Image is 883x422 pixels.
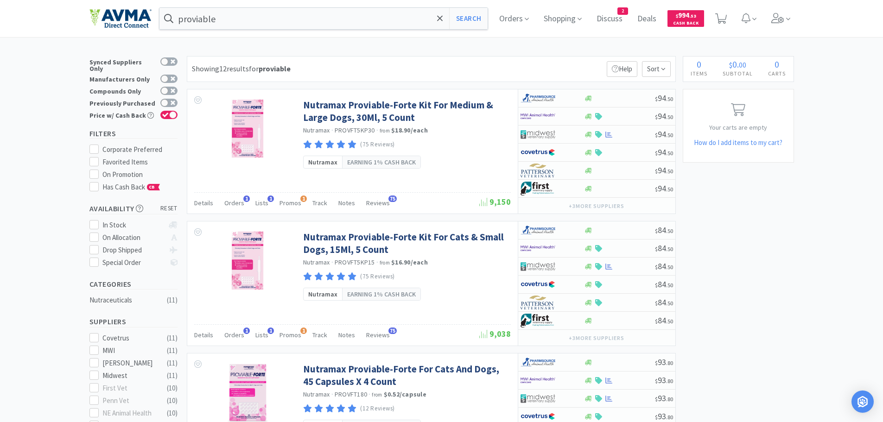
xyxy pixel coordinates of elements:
p: Your carts are empty [683,122,794,132]
p: (75 Reviews) [360,272,395,282]
div: NE Animal Health [102,408,160,419]
span: . 50 [666,282,673,289]
span: . 53 [689,13,696,19]
div: Open Intercom Messenger [851,391,874,413]
span: Lists [255,199,268,207]
a: NutramaxEarning 1% Cash Back [303,288,421,301]
span: 1 [300,328,307,334]
a: Nutramax Proviable-Forte For Cats And Dogs, 45 Capsules X 4 Count [303,363,508,388]
div: Penn Vet [102,395,160,406]
img: 4dd14cff54a648ac9e977f0c5da9bc2e_5.png [521,259,555,273]
div: Covetrus [102,333,160,344]
p: (75 Reviews) [360,140,395,150]
span: . 50 [666,318,673,325]
span: 00 [739,60,746,69]
span: · [376,126,378,134]
span: 94 [655,129,673,139]
img: 77fca1acd8b6420a9015268ca798ef17_1.png [521,277,555,291]
span: 1 [267,328,274,334]
div: Price w/ Cash Back [89,111,156,119]
img: f5e969b455434c6296c6d81ef179fa71_3.png [521,296,555,309]
span: . 80 [666,378,673,384]
div: On Promotion [102,169,178,180]
div: ( 10 ) [167,383,178,394]
span: PROVFT5KP15 [335,258,375,266]
span: . 50 [666,168,673,175]
span: . 50 [666,300,673,307]
div: MWI [102,345,160,356]
span: $ [655,95,658,102]
div: First Vet [102,383,160,394]
input: Search by item, sku, manufacturer, ingredient, size... [159,8,488,29]
a: $994.53Cash Back [667,6,704,31]
img: f6b2451649754179b5b4e0c70c3f7cb0_2.png [521,109,555,123]
span: Details [194,331,213,339]
span: Sort [642,61,671,77]
span: · [331,258,333,266]
img: 7915dbd3f8974342a4dc3feb8efc1740_58.png [521,91,555,105]
img: 4dd14cff54a648ac9e977f0c5da9bc2e_5.png [521,127,555,141]
span: . 50 [666,186,673,193]
div: On Allocation [102,232,164,243]
span: 2 [618,8,628,14]
span: $ [655,246,658,252]
span: Reviews [366,199,390,207]
span: Promos [280,199,301,207]
span: . 50 [666,264,673,271]
strong: $18.90 / each [391,126,428,134]
span: 1 [243,328,250,334]
h4: Subtotal [715,69,761,78]
span: $ [729,60,732,69]
span: 1 [243,195,250,202]
div: ( 11 ) [167,333,178,344]
span: 94 [655,183,673,194]
h5: Availability [89,203,178,214]
span: from [380,127,390,134]
div: ( 11 ) [167,370,178,381]
button: +3more suppliers [564,332,629,345]
span: Earning 1% Cash Back [347,289,416,299]
a: NutramaxEarning 1% Cash Back [303,156,421,169]
strong: $16.90 / each [391,258,428,266]
span: 994 [676,11,696,19]
span: . 50 [666,246,673,252]
div: Corporate Preferred [102,144,178,155]
h5: Suppliers [89,316,178,327]
span: 84 [655,225,673,235]
h5: How do I add items to my cart? [683,137,794,148]
span: Nutramax [308,289,337,299]
span: . 50 [666,95,673,102]
span: $ [655,264,658,271]
span: . 50 [666,132,673,139]
div: Showing 12 results [192,63,291,75]
span: . 50 [666,227,673,234]
span: PROVFT180 [335,390,367,398]
h5: Filters [89,128,178,139]
span: Promos [280,331,301,339]
span: Orders [224,199,244,207]
div: Favorited Items [102,157,178,168]
img: 67d67680309e4a0bb49a5ff0391dcc42_6.png [521,314,555,328]
span: 1 [300,195,307,202]
div: ( 11 ) [167,358,178,369]
span: 94 [655,93,673,103]
span: . 50 [666,113,673,120]
a: Nutramax Proviable-Forte Kit For Cats & Small Dogs, 15Ml, 5 Count [303,231,508,256]
span: · [376,258,378,266]
span: 0 [697,58,701,70]
button: +3more suppliers [564,200,629,213]
span: 9,038 [479,328,511,339]
div: Synced Suppliers Only [89,57,156,72]
h4: Carts [761,69,794,78]
div: Previously Purchased [89,99,156,107]
span: 94 [655,147,673,157]
span: Lists [255,331,268,339]
span: 93 [655,357,673,367]
span: $ [655,318,658,325]
div: Midwest [102,370,160,381]
span: Orders [224,331,244,339]
span: · [331,390,333,398]
div: Special Order [102,257,164,268]
div: ( 10 ) [167,408,178,419]
span: · [331,126,333,134]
